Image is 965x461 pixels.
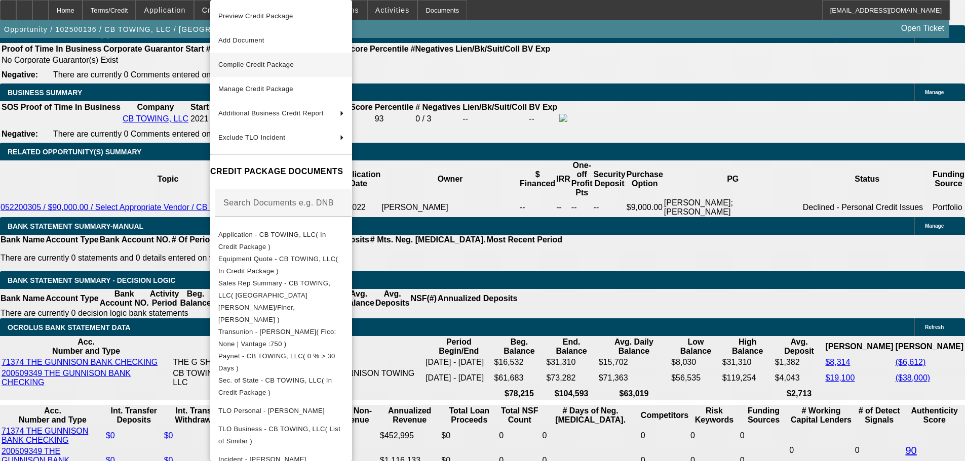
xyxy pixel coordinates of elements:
[218,231,326,250] span: Application - CB TOWING, LLC( In Credit Package )
[218,12,293,20] span: Preview Credit Package
[223,198,334,207] mat-label: Search Documents e.g. DNB
[210,253,352,277] button: Equipment Quote - CB TOWING, LLC( In Credit Package )
[210,350,352,374] button: Paynet - CB TOWING, LLC( 0 % > 30 Days )
[210,374,352,399] button: Sec. of State - CB TOWING, LLC( In Credit Package )
[210,165,352,178] h4: CREDIT PACKAGE DOCUMENTS
[210,423,352,447] button: TLO Business - CB TOWING, LLC( List of Similar )
[218,109,324,117] span: Additional Business Credit Report
[210,399,352,423] button: TLO Personal - Hoppstadter, Joshua
[218,425,340,445] span: TLO Business - CB TOWING, LLC( List of Similar )
[218,407,325,414] span: TLO Personal - [PERSON_NAME]
[218,134,285,141] span: Exclude TLO Incident
[218,36,264,44] span: Add Document
[218,279,330,323] span: Sales Rep Summary - CB TOWING, LLC( [GEOGRAPHIC_DATA][PERSON_NAME]/Finer, [PERSON_NAME] )
[218,61,294,68] span: Compile Credit Package
[210,326,352,350] button: Transunion - Hoppstadter, Joshua( Fico: None | Vantage :750 )
[218,255,338,275] span: Equipment Quote - CB TOWING, LLC( In Credit Package )
[218,352,335,372] span: Paynet - CB TOWING, LLC( 0 % > 30 Days )
[218,85,293,93] span: Manage Credit Package
[210,229,352,253] button: Application - CB TOWING, LLC( In Credit Package )
[218,328,336,348] span: Transunion - [PERSON_NAME]( Fico: None | Vantage :750 )
[210,277,352,326] button: Sales Rep Summary - CB TOWING, LLC( Mansfield, Jeff/Finer, Yinnon )
[218,376,332,396] span: Sec. of State - CB TOWING, LLC( In Credit Package )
